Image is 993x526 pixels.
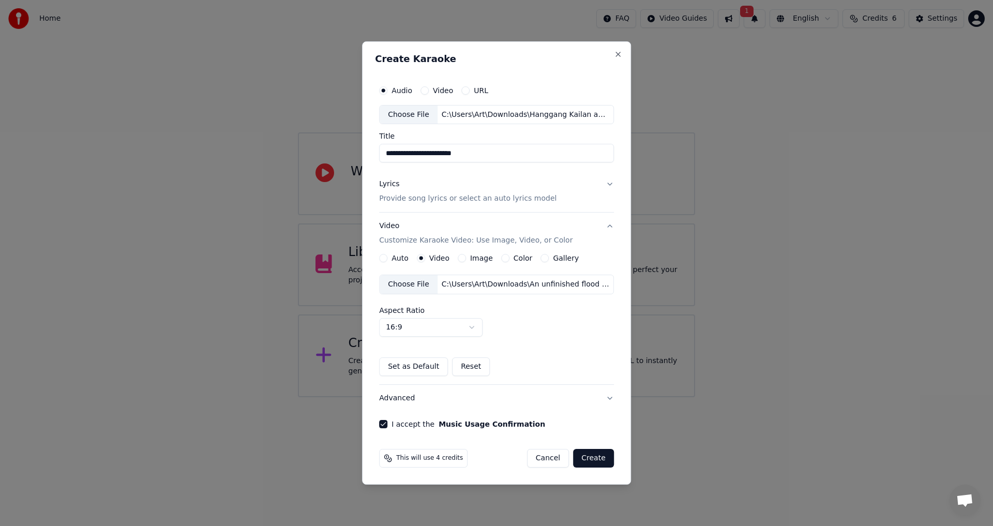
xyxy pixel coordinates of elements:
[380,275,438,294] div: Choose File
[396,454,463,462] span: This will use 4 credits
[379,194,556,204] p: Provide song lyrics or select an auto lyrics model
[379,179,399,190] div: Lyrics
[573,449,614,468] button: Create
[470,254,493,262] label: Image
[439,420,545,428] button: I accept the
[379,307,614,314] label: Aspect Ratio
[438,110,613,120] div: C:\Users\Art\Downloads\Hanggang Kailan ang Baha_.mp3
[433,87,453,94] label: Video
[380,106,438,124] div: Choose File
[392,254,409,262] label: Auto
[379,235,573,246] p: Customize Karaoke Video: Use Image, Video, or Color
[553,254,579,262] label: Gallery
[379,254,614,384] div: VideoCustomize Karaoke Video: Use Image, Video, or Color
[379,133,614,140] label: Title
[429,254,449,262] label: Video
[514,254,533,262] label: Color
[392,87,412,94] label: Audio
[527,449,569,468] button: Cancel
[379,385,614,412] button: Advanced
[379,357,448,376] button: Set as Default
[438,279,613,290] div: C:\Users\Art\Downloads\An unfinished flood control project, depicting neglect and decay.mp4
[379,213,614,254] button: VideoCustomize Karaoke Video: Use Image, Video, or Color
[375,54,618,64] h2: Create Karaoke
[392,420,545,428] label: I accept the
[379,221,573,246] div: Video
[452,357,490,376] button: Reset
[379,171,614,213] button: LyricsProvide song lyrics or select an auto lyrics model
[474,87,488,94] label: URL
